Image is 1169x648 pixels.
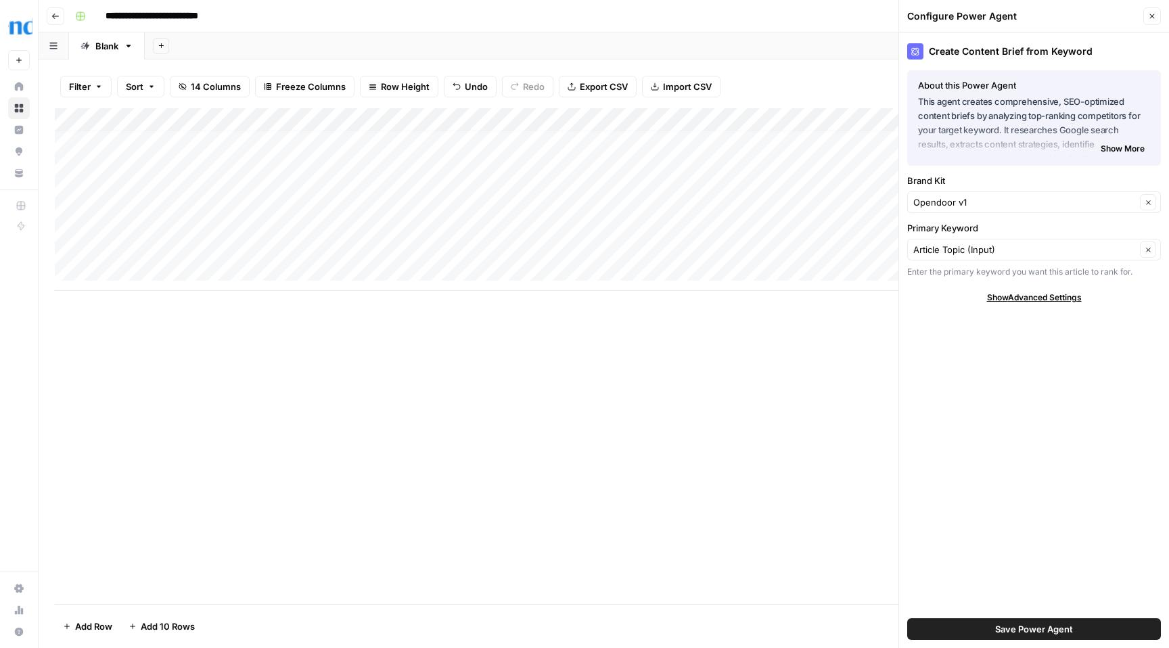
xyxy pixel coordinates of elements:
[8,599,30,621] a: Usage
[276,80,346,93] span: Freeze Columns
[8,11,30,45] button: Workspace: Opendoor
[8,76,30,97] a: Home
[907,221,1161,235] label: Primary Keyword
[907,43,1161,60] div: Create Content Brief from Keyword
[642,76,720,97] button: Import CSV
[580,80,628,93] span: Export CSV
[8,16,32,40] img: Opendoor Logo
[191,80,241,93] span: 14 Columns
[8,97,30,119] a: Browse
[381,80,430,93] span: Row Height
[918,78,1150,92] div: About this Power Agent
[907,266,1161,278] div: Enter the primary keyword you want this article to rank for.
[95,39,118,53] div: Blank
[360,76,438,97] button: Row Height
[55,616,120,637] button: Add Row
[913,195,1136,209] input: Opendoor v1
[523,80,545,93] span: Redo
[141,620,195,633] span: Add 10 Rows
[444,76,497,97] button: Undo
[913,243,1136,256] input: Article Topic (Input)
[907,174,1161,187] label: Brand Kit
[918,95,1150,152] p: This agent creates comprehensive, SEO-optimized content briefs by analyzing top-ranking competito...
[69,80,91,93] span: Filter
[120,616,203,637] button: Add 10 Rows
[170,76,250,97] button: 14 Columns
[995,622,1073,636] span: Save Power Agent
[8,621,30,643] button: Help + Support
[907,618,1161,640] button: Save Power Agent
[255,76,354,97] button: Freeze Columns
[502,76,553,97] button: Redo
[69,32,145,60] a: Blank
[8,162,30,184] a: Your Data
[60,76,112,97] button: Filter
[663,80,712,93] span: Import CSV
[117,76,164,97] button: Sort
[126,80,143,93] span: Sort
[987,292,1082,304] span: Show Advanced Settings
[1101,143,1145,155] span: Show More
[1095,140,1150,158] button: Show More
[75,620,112,633] span: Add Row
[8,119,30,141] a: Insights
[465,80,488,93] span: Undo
[8,578,30,599] a: Settings
[8,141,30,162] a: Opportunities
[559,76,637,97] button: Export CSV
